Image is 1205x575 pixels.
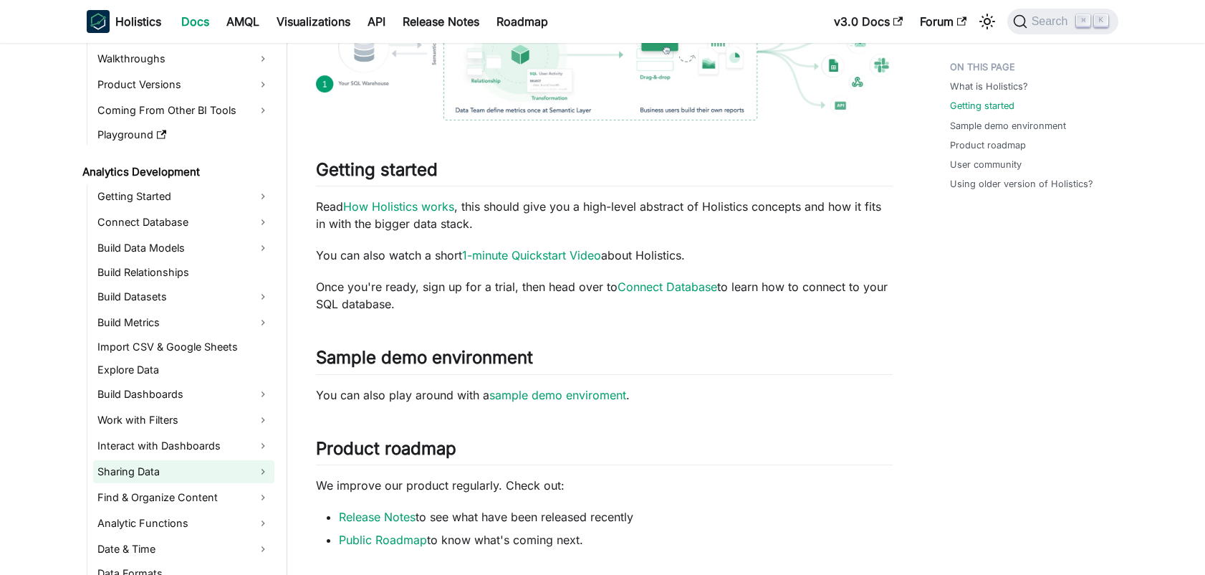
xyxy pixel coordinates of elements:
[93,47,274,70] a: Walkthroughs
[950,158,1022,171] a: User community
[489,388,626,402] a: sample demo enviroment
[93,512,274,535] a: Analytic Functions
[316,247,893,264] p: You can also watch a short about Holistics.
[950,119,1066,133] a: Sample demo environment
[93,125,274,145] a: Playground
[950,80,1028,93] a: What is Holistics?
[93,409,274,432] a: Work with Filters
[618,280,717,294] a: Connect Database
[911,10,975,33] a: Forum
[950,99,1014,113] a: Getting started
[93,99,274,122] a: Coming From Other BI Tools
[93,185,274,208] a: Getting Started
[339,531,893,548] li: to know what's coming next.
[316,477,893,494] p: We improve our product regularly. Check out:
[339,533,427,547] a: Public Roadmap
[93,237,274,260] a: Build Data Models
[72,43,287,575] nav: Docs sidebar
[93,285,274,308] a: Build Datasets
[93,73,274,96] a: Product Versions
[93,311,274,334] a: Build Metrics
[173,10,218,33] a: Docs
[1007,9,1118,34] button: Search (Command+K)
[87,10,110,33] img: Holistics
[93,460,274,483] a: Sharing Data
[488,10,557,33] a: Roadmap
[316,386,893,404] p: You can also play around with a .
[1027,15,1077,28] span: Search
[268,10,359,33] a: Visualizations
[93,211,274,234] a: Connect Database
[359,10,394,33] a: API
[316,347,893,374] h2: Sample demo environment
[93,486,274,509] a: Find & Organize Content
[339,510,416,524] a: Release Notes
[218,10,268,33] a: AMQL
[976,10,999,33] button: Switch between dark and light mode (currently light mode)
[115,13,161,30] b: Holistics
[93,434,274,457] a: Interact with Dashboards
[93,337,274,357] a: Import CSV & Google Sheets
[316,278,893,313] p: Once you're ready, sign up for a trial, then head over to to learn how to connect to your SQL dat...
[950,138,1026,152] a: Product roadmap
[339,508,893,526] li: to see what have been released recently
[394,10,488,33] a: Release Notes
[462,248,601,262] a: 1-minute Quickstart Video
[343,199,454,214] a: How Holistics works
[93,360,274,380] a: Explore Data
[1094,14,1108,27] kbd: K
[950,177,1093,191] a: Using older version of Holistics?
[93,262,274,282] a: Build Relationships
[316,438,893,465] h2: Product roadmap
[93,538,274,561] a: Date & Time
[316,198,893,232] p: Read , this should give you a high-level abstract of Holistics concepts and how it fits in with t...
[93,383,274,406] a: Build Dashboards
[316,159,893,186] h2: Getting started
[87,10,161,33] a: HolisticsHolistics
[1076,14,1090,27] kbd: ⌘
[78,162,274,182] a: Analytics Development
[825,10,911,33] a: v3.0 Docs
